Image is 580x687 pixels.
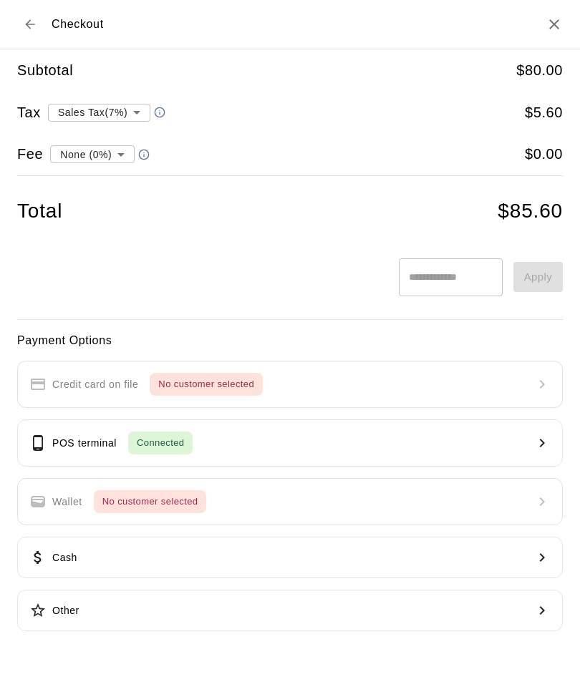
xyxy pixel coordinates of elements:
h4: Total [17,199,62,224]
div: Sales Tax ( 7 %) [48,99,150,125]
button: POS terminalConnected [17,419,563,467]
div: Checkout [17,11,104,37]
span: Connected [128,435,193,452]
div: None (0%) [50,141,135,167]
h5: Tax [17,103,41,122]
h5: $ 5.60 [525,103,563,122]
p: Other [52,603,79,618]
button: Close [546,16,563,33]
button: Other [17,590,563,631]
button: Back to cart [17,11,43,37]
h4: $ 85.60 [498,199,563,224]
h5: $ 80.00 [516,61,563,80]
button: Cash [17,537,563,578]
p: Cash [52,550,77,565]
h5: Fee [17,145,43,164]
h5: $ 0.00 [525,145,563,164]
h5: Subtotal [17,61,73,80]
p: POS terminal [52,436,117,451]
h6: Payment Options [17,331,563,350]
